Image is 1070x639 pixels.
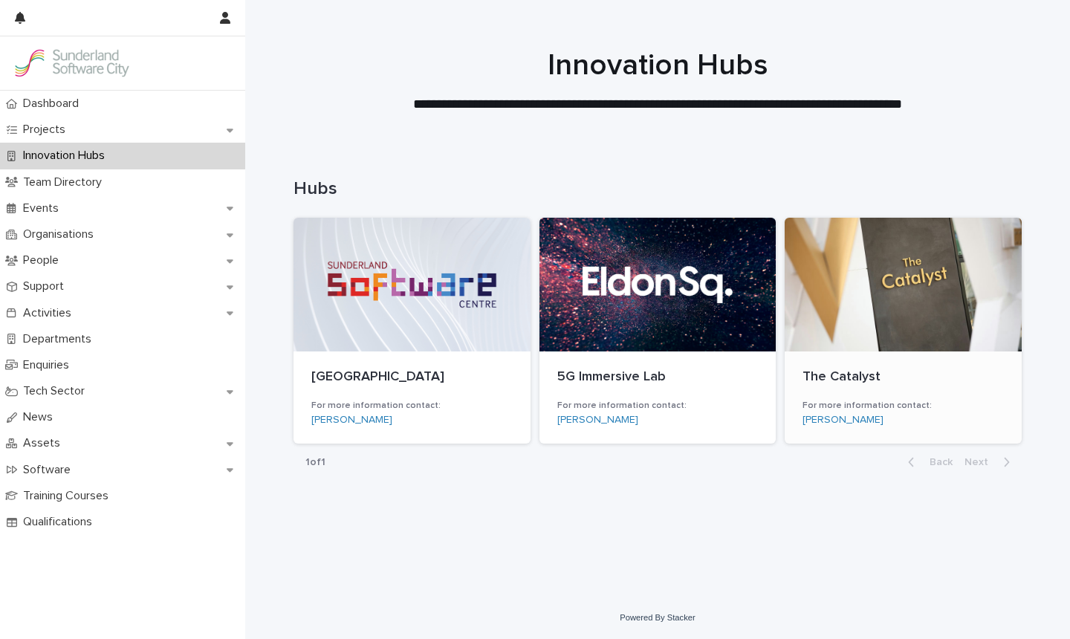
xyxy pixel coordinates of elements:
h1: Innovation Hubs [294,48,1022,83]
img: Kay6KQejSz2FjblR6DWv [12,48,131,78]
a: [PERSON_NAME] [311,414,392,426]
p: Activities [17,306,83,320]
p: The Catalyst [802,369,1004,386]
h3: For more information contact: [557,400,759,412]
p: Innovation Hubs [17,149,117,163]
button: Back [896,455,959,469]
p: Organisations [17,227,106,241]
a: Powered By Stacker [620,613,695,622]
p: Enquiries [17,358,81,372]
p: Training Courses [17,489,120,503]
p: 1 of 1 [294,444,337,481]
p: Departments [17,332,103,346]
h3: For more information contact: [311,400,513,412]
p: News [17,410,65,424]
p: Dashboard [17,97,91,111]
p: [GEOGRAPHIC_DATA] [311,369,513,386]
a: [PERSON_NAME] [802,414,883,426]
p: Projects [17,123,77,137]
h1: Hubs [294,178,1022,200]
span: Back [921,457,953,467]
p: Assets [17,436,72,450]
span: Next [964,457,997,467]
p: Team Directory [17,175,114,189]
h3: For more information contact: [802,400,1004,412]
p: Events [17,201,71,215]
a: [GEOGRAPHIC_DATA]For more information contact:[PERSON_NAME] [294,218,531,444]
a: [PERSON_NAME] [557,414,638,426]
a: 5G Immersive LabFor more information contact:[PERSON_NAME] [539,218,776,444]
p: People [17,253,71,267]
a: The CatalystFor more information contact:[PERSON_NAME] [785,218,1022,444]
button: Next [959,455,1022,469]
p: Software [17,463,82,477]
p: 5G Immersive Lab [557,369,759,386]
p: Qualifications [17,515,104,529]
p: Support [17,279,76,293]
p: Tech Sector [17,384,97,398]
